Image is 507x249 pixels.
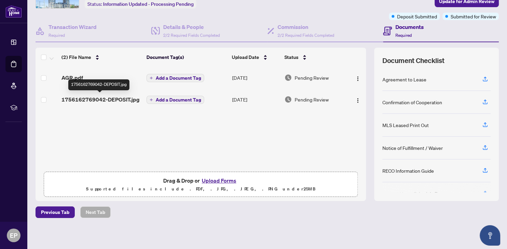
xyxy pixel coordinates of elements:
[163,176,238,185] span: Drag & Drop or
[451,13,496,20] span: Submitted for Review
[382,121,429,129] div: MLS Leased Print Out
[59,48,144,67] th: (2) File Name
[200,176,238,185] button: Upload Forms
[156,76,201,80] span: Add a Document Tag
[48,185,353,193] p: Supported files include .PDF, .JPG, .JPEG, .PNG under 25 MB
[48,23,97,31] h4: Transaction Wizard
[382,56,445,65] span: Document Checklist
[352,94,363,105] button: Logo
[61,95,140,104] span: 1756162769042-DEPOSIT.jpg
[229,48,282,67] th: Upload Date
[44,172,357,197] span: Drag & Drop orUpload FormsSupported files include .PDF, .JPG, .JPEG, .PNG under25MB
[382,76,426,83] div: Agreement to Lease
[61,74,83,82] span: AGR.pdf
[480,225,500,246] button: Open asap
[10,231,17,240] span: EP
[295,96,329,103] span: Pending Review
[232,53,259,61] span: Upload Date
[41,207,69,218] span: Previous Tab
[397,13,437,20] span: Deposit Submitted
[36,206,75,218] button: Previous Tab
[382,144,443,152] div: Notice of Fulfillment / Waiver
[284,96,292,103] img: Document Status
[156,97,201,102] span: Add a Document Tag
[352,72,363,83] button: Logo
[395,23,424,31] h4: Documents
[48,33,65,38] span: Required
[278,33,334,38] span: 2/2 Required Fields Completed
[146,74,204,82] button: Add a Document Tag
[61,53,91,61] span: (2) File Name
[103,1,194,7] span: Information Updated - Processing Pending
[382,98,442,106] div: Confirmation of Cooperation
[278,23,334,31] h4: Commission
[5,5,22,18] img: logo
[295,74,329,81] span: Pending Review
[163,33,220,38] span: 2/2 Required Fields Completed
[355,98,361,103] img: Logo
[284,74,292,81] img: Document Status
[355,76,361,81] img: Logo
[150,98,153,102] span: plus
[163,23,220,31] h4: Details & People
[146,96,204,104] button: Add a Document Tag
[229,67,282,89] td: [DATE]
[229,89,282,110] td: [DATE]
[395,33,412,38] span: Required
[80,206,111,218] button: Next Tab
[150,76,153,80] span: plus
[144,48,229,67] th: Document Tag(s)
[68,79,129,90] div: 1756162769042-DEPOSIT.jpg
[146,74,204,82] button: Add a Document Tag
[284,53,298,61] span: Status
[282,48,347,67] th: Status
[382,167,434,174] div: RECO Information Guide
